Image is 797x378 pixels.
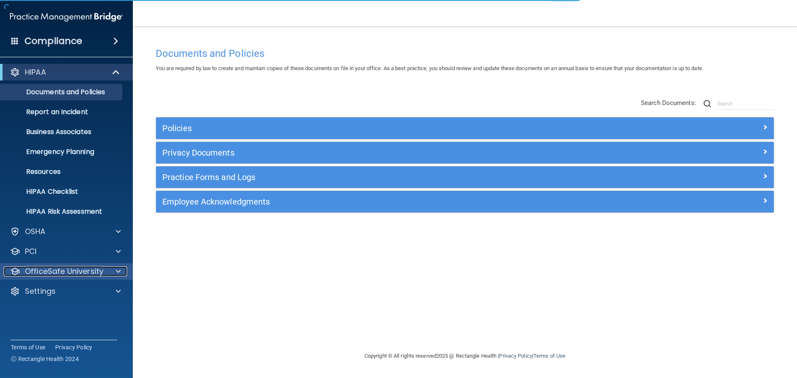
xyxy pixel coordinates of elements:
a: HIPAA [10,67,120,77]
h4: Documents and Policies [156,48,774,59]
p: OSHA [25,227,46,237]
p: Report an Incident [5,108,119,116]
p: Resources [5,168,119,176]
p: HIPAA Risk Assessment [5,207,119,216]
p: Business Associates [5,128,119,136]
span: Search Documents: [641,99,696,107]
span: You are required by law to create and maintain copies of these documents on file in your office. ... [156,65,703,71]
p: HIPAA Checklist [5,188,119,196]
a: Privacy Policy [55,343,93,351]
a: OSHA [10,227,121,237]
p: PCI [25,246,37,256]
a: Practice Forms and Logs [162,171,768,184]
a: Settings [10,286,121,296]
h5: Employee Acknowledgments [162,197,613,206]
h5: Policies [162,124,613,133]
p: OfficeSafe University [25,266,103,276]
a: Privacy Documents [162,146,768,159]
input: Search [717,98,774,110]
h4: Compliance [24,35,82,47]
h5: Privacy Documents [162,148,613,157]
p: Emergency Planning [5,148,119,156]
p: Settings [25,286,56,296]
iframe: Drift Widget Chat Controller [653,319,787,352]
a: Terms of Use [533,353,565,359]
img: ic-search.3b580494.png [704,100,711,107]
a: Privacy Policy [499,353,532,359]
span: Ⓒ Rectangle Health 2024 [11,355,79,363]
a: PCI [10,246,121,256]
a: Terms of Use [11,343,45,351]
a: Employee Acknowledgments [162,195,768,208]
p: Documents and Policies [5,88,119,96]
a: Policies [162,122,768,135]
h5: Practice Forms and Logs [162,173,613,182]
img: PMB logo [10,9,123,25]
a: OfficeSafe University [10,266,121,276]
p: HIPAA [25,67,46,77]
div: Copyright © All rights reserved 2025 @ Rectangle Health | | [313,343,616,369]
